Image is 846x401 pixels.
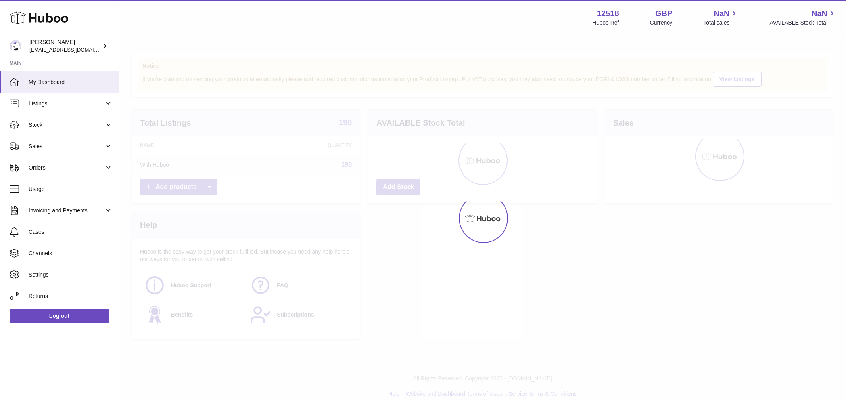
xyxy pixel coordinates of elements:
[29,143,104,150] span: Sales
[10,309,109,323] a: Log out
[29,250,113,257] span: Channels
[29,292,113,300] span: Returns
[29,78,113,86] span: My Dashboard
[597,8,619,19] strong: 12518
[29,228,113,236] span: Cases
[703,19,739,27] span: Total sales
[10,40,21,52] img: internalAdmin-12518@internal.huboo.com
[29,185,113,193] span: Usage
[769,19,836,27] span: AVAILABLE Stock Total
[650,19,673,27] div: Currency
[29,271,113,279] span: Settings
[29,46,117,53] span: [EMAIL_ADDRESS][DOMAIN_NAME]
[29,164,104,172] span: Orders
[29,100,104,107] span: Listings
[29,38,101,53] div: [PERSON_NAME]
[655,8,672,19] strong: GBP
[29,207,104,214] span: Invoicing and Payments
[714,8,729,19] span: NaN
[593,19,619,27] div: Huboo Ref
[769,8,836,27] a: NaN AVAILABLE Stock Total
[703,8,739,27] a: NaN Total sales
[29,121,104,129] span: Stock
[811,8,827,19] span: NaN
